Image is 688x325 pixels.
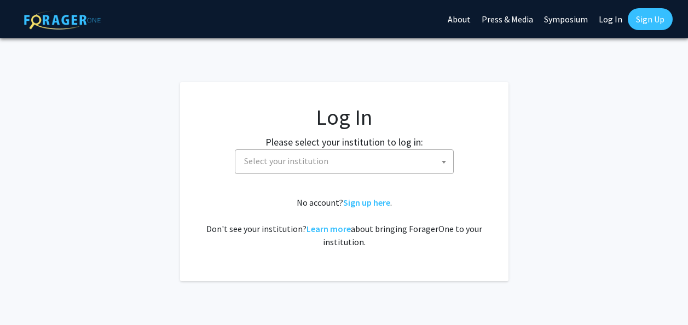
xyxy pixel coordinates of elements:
a: Learn more about bringing ForagerOne to your institution [307,223,351,234]
a: Sign Up [628,8,673,30]
span: Select your institution [240,150,453,172]
div: No account? . Don't see your institution? about bringing ForagerOne to your institution. [202,196,487,248]
a: Sign up here [343,197,390,208]
img: ForagerOne Logo [24,10,101,30]
h1: Log In [202,104,487,130]
iframe: Chat [8,276,47,317]
label: Please select your institution to log in: [265,135,423,149]
span: Select your institution [244,155,328,166]
span: Select your institution [235,149,454,174]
